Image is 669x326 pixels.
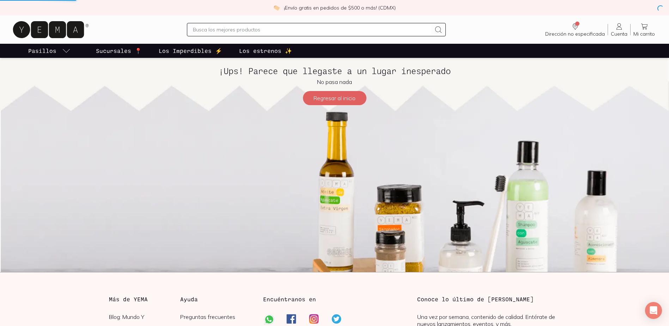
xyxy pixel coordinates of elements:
span: Cuenta [611,31,627,37]
p: ¡Envío gratis en pedidos de $500 o más! (CDMX) [284,4,396,11]
a: pasillo-todos-link [27,44,72,58]
span: Mi carrito [633,31,655,37]
h3: Encuéntranos en [263,295,316,303]
a: Mi carrito [631,22,658,37]
div: Open Intercom Messenger [645,302,662,319]
h3: Más de YEMA [109,295,181,303]
a: Dirección no especificada [542,22,608,37]
h3: Ayuda [180,295,252,303]
p: Los Imperdibles ⚡️ [159,47,222,55]
input: Busca los mejores productos [193,25,431,34]
a: Los Imperdibles ⚡️ [157,44,224,58]
a: Sucursales 📍 [95,44,143,58]
h3: Conoce lo último de [PERSON_NAME] [417,295,560,303]
a: Los estrenos ✨ [238,44,293,58]
p: Sucursales 📍 [96,47,142,55]
span: Dirección no especificada [545,31,605,37]
button: Regresar al inicio [303,91,366,105]
a: Cuenta [608,22,630,37]
img: check [273,5,280,11]
a: Blog: Mundo Y [109,313,181,320]
p: Pasillos [28,47,56,55]
a: Preguntas frecuentes [180,313,252,320]
p: Los estrenos ✨ [239,47,292,55]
